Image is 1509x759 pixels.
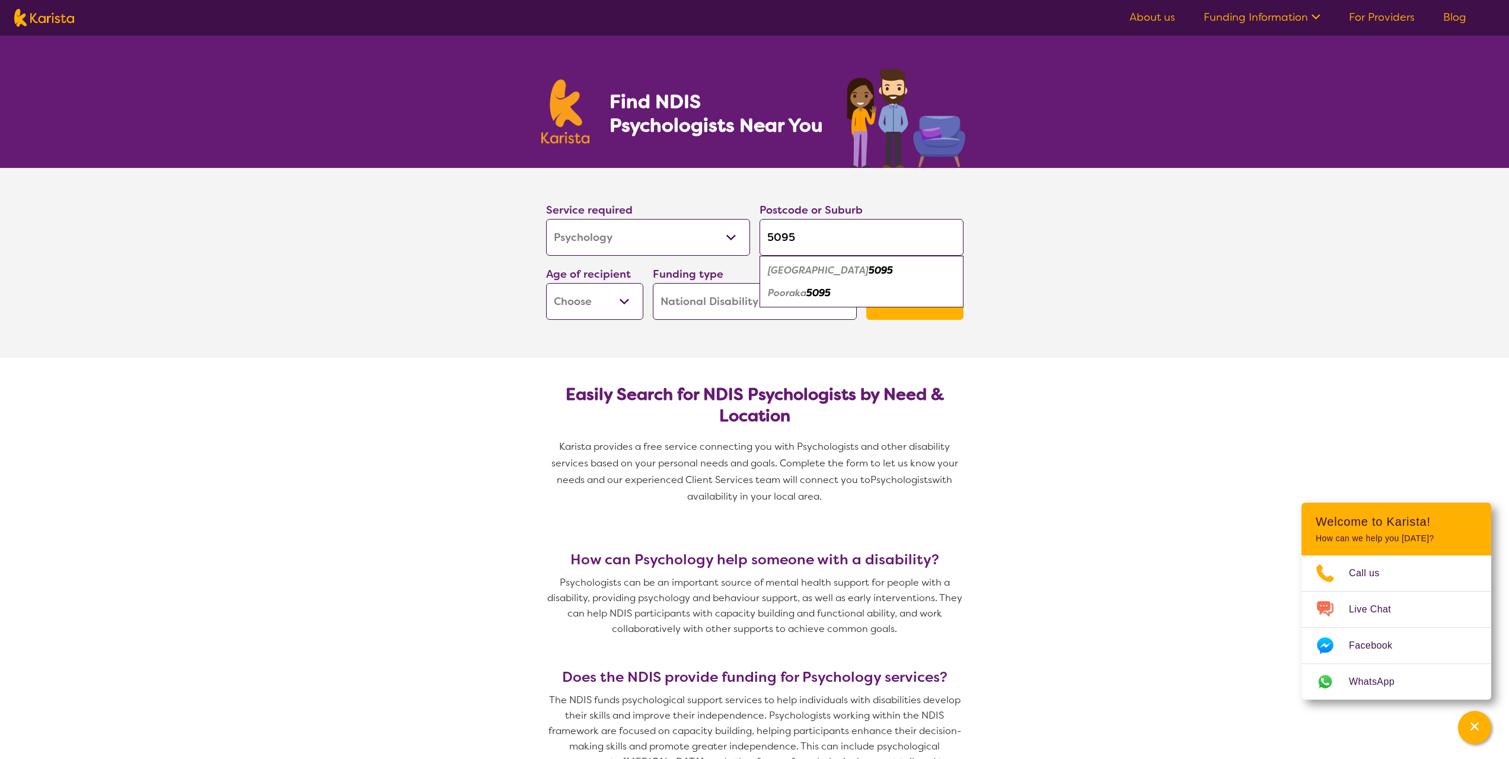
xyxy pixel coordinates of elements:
h2: Easily Search for NDIS Psychologists by Need & Location [556,384,954,427]
label: Service required [546,203,633,217]
em: 5095 [806,287,831,299]
span: Psychologists [870,474,932,486]
img: Karista logo [14,9,74,27]
span: Facebook [1349,637,1406,655]
h1: Find NDIS Psychologists Near You [610,90,829,137]
span: WhatsApp [1349,673,1409,691]
label: Funding type [653,267,723,281]
em: [GEOGRAPHIC_DATA] [768,264,869,277]
a: Blog [1443,10,1466,24]
a: Funding Information [1204,10,1320,24]
img: psychology [843,64,968,168]
a: Web link opens in a new tab. [1301,664,1491,700]
p: Psychologists can be an important source of mental health support for people with a disability, p... [541,575,968,637]
label: Age of recipient [546,267,631,281]
a: About us [1130,10,1175,24]
input: Type [760,219,964,256]
div: Mawson Lakes 5095 [765,259,958,282]
em: Pooraka [768,287,806,299]
h3: Does the NDIS provide funding for Psychology services? [541,669,968,685]
span: Live Chat [1349,601,1405,618]
p: How can we help you [DATE]? [1316,533,1477,544]
span: Call us [1349,564,1394,582]
em: 5095 [869,264,893,277]
img: Karista logo [541,80,590,144]
a: For Providers [1349,10,1415,24]
label: Postcode or Suburb [760,203,863,217]
h2: Welcome to Karista! [1316,515,1477,529]
ul: Choose channel [1301,555,1491,700]
h3: How can Psychology help someone with a disability? [541,551,968,568]
span: Karista provides a free service connecting you with Psychologists and other disability services b... [551,440,961,486]
div: Channel Menu [1301,503,1491,700]
div: Pooraka 5095 [765,282,958,304]
button: Channel Menu [1458,711,1491,744]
